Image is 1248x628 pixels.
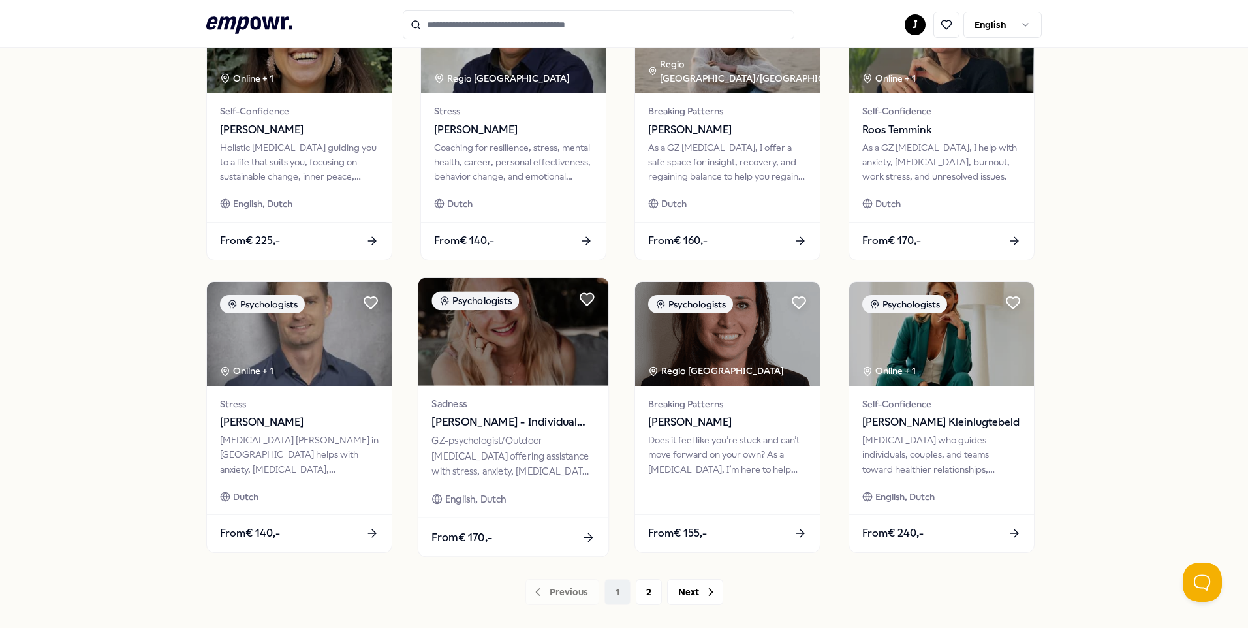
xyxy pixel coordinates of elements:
[648,525,707,542] span: From € 155,-
[220,121,379,138] span: [PERSON_NAME]
[862,525,924,542] span: From € 240,-
[862,104,1021,118] span: Self-Confidence
[431,396,595,411] span: Sadness
[862,397,1021,411] span: Self-Confidence
[220,104,379,118] span: Self-Confidence
[862,364,916,378] div: Online + 1
[862,71,916,86] div: Online + 1
[403,10,794,39] input: Search for products, categories or subcategories
[849,281,1035,553] a: package imagePsychologistsOnline + 1Self-Confidence[PERSON_NAME] Kleinlugtebeld[MEDICAL_DATA] who...
[1183,563,1222,602] iframe: Help Scout Beacon - Open
[661,196,687,211] span: Dutch
[220,364,273,378] div: Online + 1
[648,140,807,184] div: As a GZ [MEDICAL_DATA], I offer a safe space for insight, recovery, and regaining balance to help...
[207,282,392,386] img: package image
[434,104,593,118] span: Stress
[418,277,610,557] a: package imagePsychologistsSadness[PERSON_NAME] - Individual SessionsGZ-psychologist/Outdoor [MEDI...
[447,196,473,211] span: Dutch
[862,295,947,313] div: Psychologists
[648,295,733,313] div: Psychologists
[445,492,507,507] span: English, Dutch
[220,295,305,313] div: Psychologists
[849,282,1034,386] img: package image
[862,121,1021,138] span: Roos Temmink
[220,433,379,477] div: [MEDICAL_DATA] [PERSON_NAME] in [GEOGRAPHIC_DATA] helps with anxiety, [MEDICAL_DATA], [MEDICAL_DA...
[233,490,258,504] span: Dutch
[434,71,572,86] div: Regio [GEOGRAPHIC_DATA]
[233,196,292,211] span: English, Dutch
[648,104,807,118] span: Breaking Patterns
[862,140,1021,184] div: As a GZ [MEDICAL_DATA], I help with anxiety, [MEDICAL_DATA], burnout, work stress, and unresolved...
[636,579,662,605] button: 2
[220,397,379,411] span: Stress
[418,278,608,386] img: package image
[667,579,723,605] button: Next
[434,232,494,249] span: From € 140,-
[648,57,859,86] div: Regio [GEOGRAPHIC_DATA]/[GEOGRAPHIC_DATA]
[431,414,595,431] span: [PERSON_NAME] - Individual Sessions
[648,121,807,138] span: [PERSON_NAME]
[648,364,786,378] div: Regio [GEOGRAPHIC_DATA]
[220,140,379,184] div: Holistic [MEDICAL_DATA] guiding you to a life that suits you, focusing on sustainable change, inn...
[220,414,379,431] span: [PERSON_NAME]
[862,433,1021,477] div: [MEDICAL_DATA] who guides individuals, couples, and teams toward healthier relationships, growth,...
[648,414,807,431] span: [PERSON_NAME]
[862,232,921,249] span: From € 170,-
[220,525,280,542] span: From € 140,-
[905,14,926,35] button: J
[434,140,593,184] div: Coaching for resilience, stress, mental health, career, personal effectiveness, behavior change, ...
[648,433,807,477] div: Does it feel like you’re stuck and can’t move forward on your own? As a [MEDICAL_DATA], I’m here ...
[434,121,593,138] span: [PERSON_NAME]
[875,196,901,211] span: Dutch
[875,490,935,504] span: English, Dutch
[634,281,820,553] a: package imagePsychologistsRegio [GEOGRAPHIC_DATA] Breaking Patterns[PERSON_NAME]Does it feel like...
[635,282,820,386] img: package image
[206,281,392,553] a: package imagePsychologistsOnline + 1Stress[PERSON_NAME][MEDICAL_DATA] [PERSON_NAME] in [GEOGRAPHI...
[431,433,595,479] div: GZ-psychologist/Outdoor [MEDICAL_DATA] offering assistance with stress, anxiety, [MEDICAL_DATA], ...
[648,232,708,249] span: From € 160,-
[431,291,519,310] div: Psychologists
[431,528,492,545] span: From € 170,-
[862,414,1021,431] span: [PERSON_NAME] Kleinlugtebeld
[220,71,273,86] div: Online + 1
[220,232,280,249] span: From € 225,-
[648,397,807,411] span: Breaking Patterns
